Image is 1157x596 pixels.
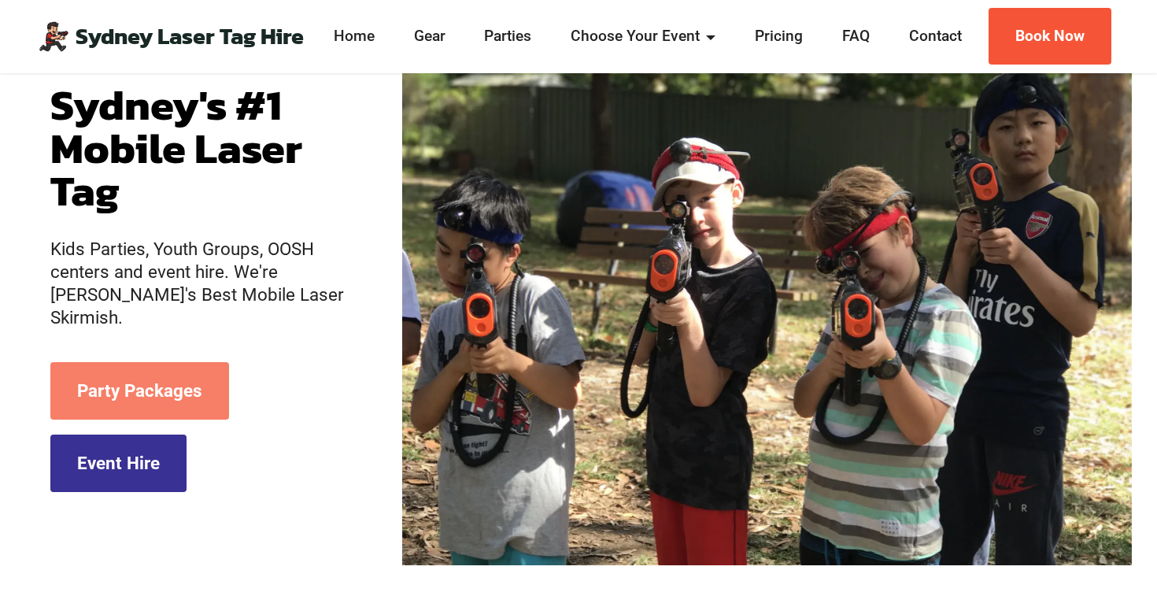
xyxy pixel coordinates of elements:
a: Pricing [750,25,808,48]
p: Kids Parties, Youth Groups, OOSH centers and event hire. We're [PERSON_NAME]'s Best Mobile Laser ... [50,238,352,330]
a: Contact [904,25,967,48]
img: Mobile Laser Tag Parties Sydney [38,20,69,52]
a: Home [329,25,379,48]
a: Choose Your Event [567,25,721,48]
strong: Sydney's #1 Mobile Laser Tag [50,72,302,222]
a: Parties [480,25,537,48]
a: Sydney Laser Tag Hire [76,25,304,48]
a: Gear [409,25,450,48]
img: Epic Laser Tag Parties Sydney [402,18,1132,565]
a: Event Hire [50,435,187,492]
a: FAQ [837,25,874,48]
a: Book Now [989,8,1111,65]
a: Party Packages [50,362,229,420]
